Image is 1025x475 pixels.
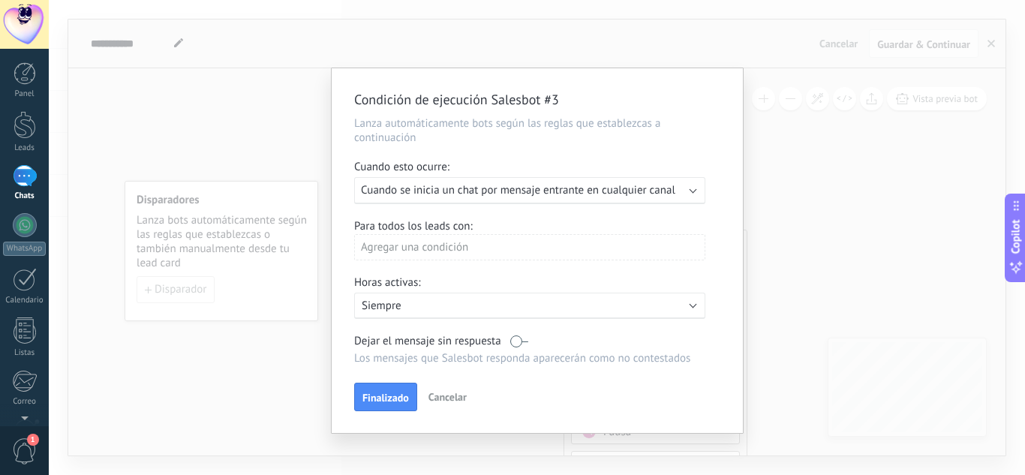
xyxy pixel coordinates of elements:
[354,219,720,233] div: Para todos los leads con:
[3,242,46,256] div: WhatsApp
[354,116,720,145] p: Lanza automáticamente bots según las reglas que establezcas a continuación
[3,348,47,358] div: Listas
[361,183,675,197] span: Cuando se inicia un chat por mensaje entrante en cualquier canal
[3,296,47,305] div: Calendario
[3,191,47,201] div: Chats
[354,275,720,293] div: Horas activas:
[428,390,467,404] span: Cancelar
[3,397,47,407] div: Correo
[27,434,39,446] span: 1
[362,299,624,313] p: Siempre
[354,351,705,365] p: Los mensajes que Salesbot responda aparecerán como no contestados
[1008,219,1023,254] span: Copilot
[354,334,501,348] span: Dejar el mensaje sin respuesta
[3,143,47,153] div: Leads
[422,386,473,408] button: Cancelar
[3,89,47,99] div: Panel
[354,234,705,260] div: Agregar una condición
[362,392,409,403] span: Finalizado
[354,383,417,411] button: Finalizado
[354,160,720,177] div: Cuando esto ocurre:
[354,91,705,109] h2: Condición de ejecución Salesbot #3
